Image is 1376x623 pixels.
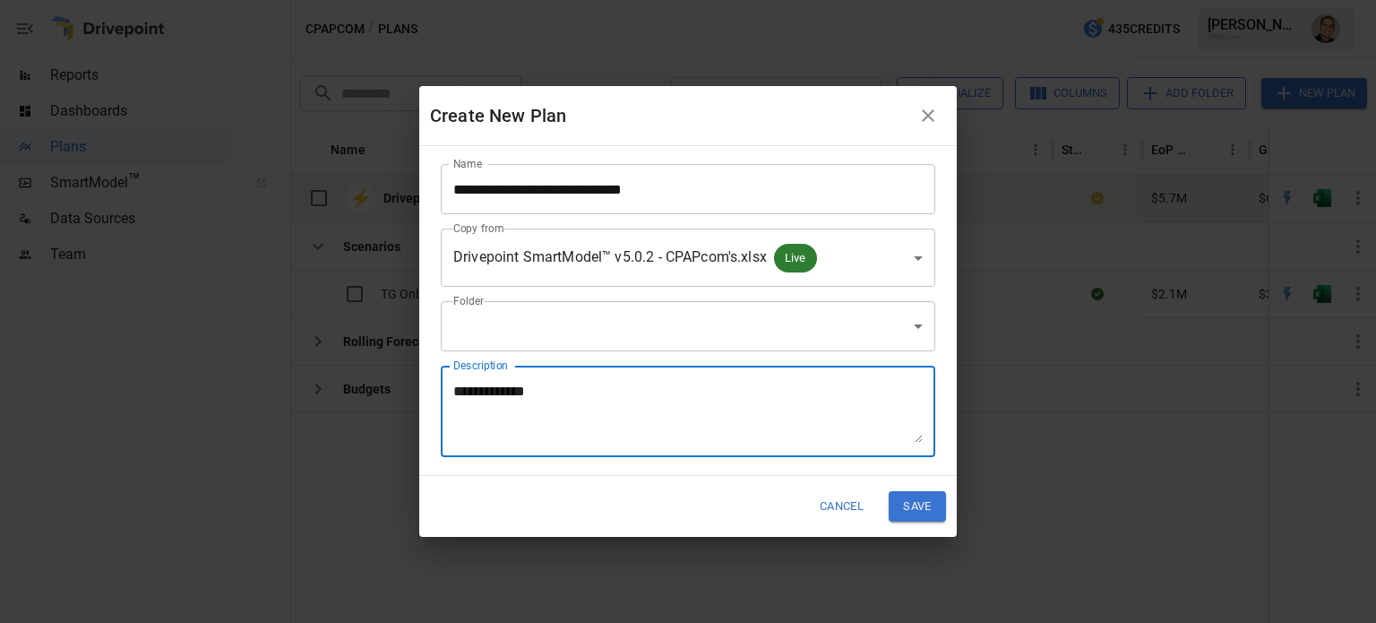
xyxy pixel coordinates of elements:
label: Folder [453,293,484,308]
label: Copy from [453,221,504,236]
div: Create New Plan [430,101,910,130]
label: Description [453,358,508,373]
span: Drivepoint SmartModel™ v5.0.2 - CPAPcom's.xlsx [453,248,767,265]
button: Save [889,491,946,521]
button: Cancel [808,491,875,521]
span: Live [774,247,817,268]
label: Name [453,156,482,171]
